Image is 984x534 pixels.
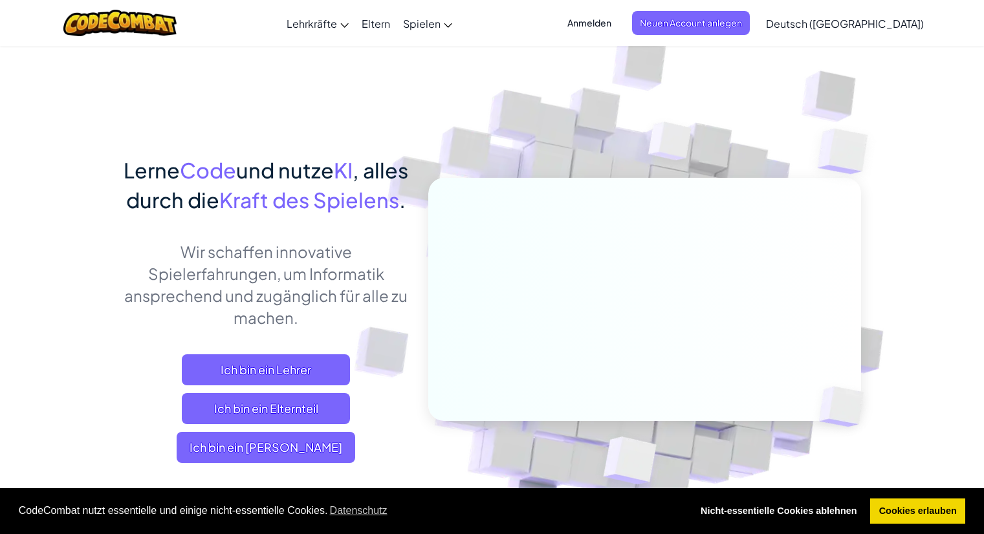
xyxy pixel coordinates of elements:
span: Lehrkräfte [287,17,337,30]
a: Lehrkräfte [280,6,355,41]
span: Deutsch ([GEOGRAPHIC_DATA]) [766,17,924,30]
span: CodeCombat nutzt essentielle und einige nicht-essentielle Cookies. [19,501,682,520]
span: KI [334,157,353,183]
a: Eltern [355,6,397,41]
span: . [399,187,406,213]
span: und nutze [236,157,334,183]
a: allow cookies [870,498,965,524]
span: Code [180,157,236,183]
a: learn more about cookies [327,501,389,520]
a: Deutsch ([GEOGRAPHIC_DATA]) [760,6,930,41]
button: Ich bin ein [PERSON_NAME] [177,432,355,463]
a: Ich bin ein Lehrer [182,354,350,385]
span: Spielen [403,17,441,30]
img: Overlap cubes [792,97,904,206]
a: Spielen [397,6,459,41]
span: Lerne [124,157,180,183]
span: Kraft des Spielens [219,187,399,213]
p: Wir schaffen innovative Spielerfahrungen, um Informatik ansprechend und zugänglich für alle zu ma... [124,240,409,328]
button: Neuen Account anlegen [632,11,750,35]
img: CodeCombat logo [63,10,177,36]
img: Overlap cubes [797,359,894,454]
button: Anmelden [560,11,619,35]
img: Overlap cubes [624,96,717,193]
a: Ich bin ein Elternteil [182,393,350,424]
a: deny cookies [692,498,866,524]
img: Overlap cubes [571,409,687,517]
